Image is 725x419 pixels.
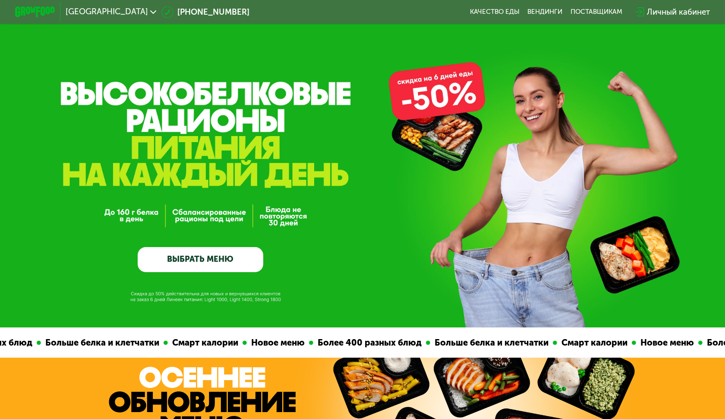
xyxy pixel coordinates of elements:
[571,8,622,16] div: поставщикам
[138,247,263,272] a: ВЫБРАТЬ МЕНЮ
[543,336,618,349] div: Смарт калории
[154,336,229,349] div: Смарт калории
[622,336,684,349] div: Новое меню
[416,336,539,349] div: Больше белка и клетчатки
[233,336,295,349] div: Новое меню
[527,8,562,16] a: Вендинги
[66,8,148,16] span: [GEOGRAPHIC_DATA]
[161,6,249,18] a: [PHONE_NUMBER]
[647,6,710,18] div: Личный кабинет
[27,336,150,349] div: Больше белка и клетчатки
[299,336,412,349] div: Более 400 разных блюд
[470,8,520,16] a: Качество еды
